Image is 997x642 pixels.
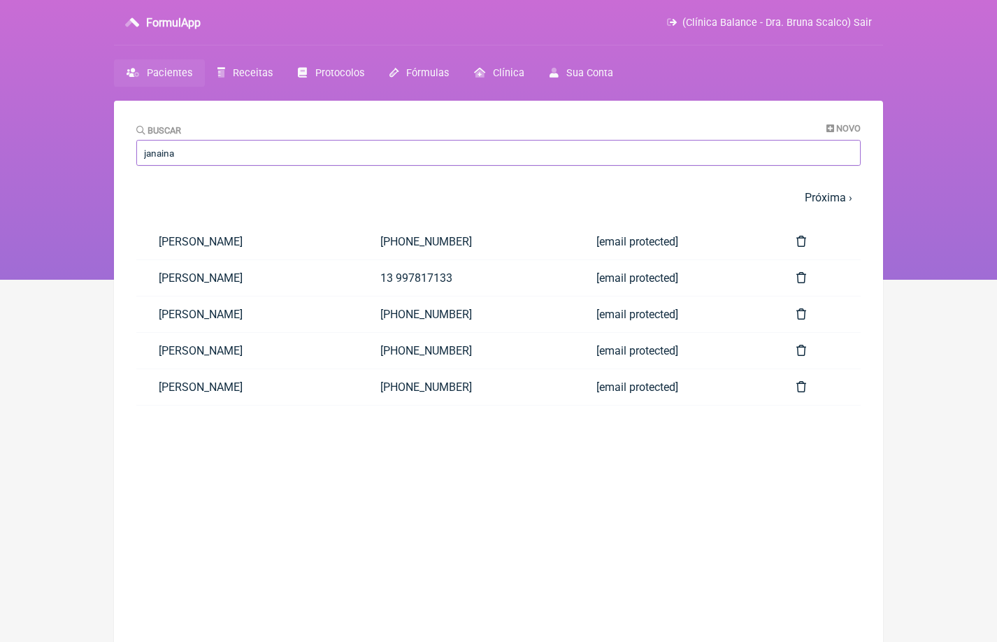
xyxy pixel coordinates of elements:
[358,333,574,369] a: [PHONE_NUMBER]
[805,191,852,204] a: Próxima ›
[596,344,678,357] span: [email protected]
[358,260,574,296] a: 13 997817133
[461,59,537,87] a: Clínica
[667,17,872,29] a: (Clínica Balance - Dra. Bruna Scalco) Sair
[205,59,285,87] a: Receitas
[566,67,613,79] span: Sua Conta
[358,369,574,405] a: [PHONE_NUMBER]
[136,369,358,405] a: [PERSON_NAME]
[136,125,181,136] label: Buscar
[285,59,376,87] a: Protocolos
[136,333,358,369] a: [PERSON_NAME]
[682,17,872,29] span: (Clínica Balance - Dra. Bruna Scalco) Sair
[826,123,861,134] a: Novo
[377,59,461,87] a: Fórmulas
[596,308,678,321] span: [email protected]
[836,123,861,134] span: Novo
[537,59,626,87] a: Sua Conta
[596,380,678,394] span: [email protected]
[596,271,678,285] span: [email protected]
[493,67,524,79] span: Clínica
[406,67,449,79] span: Fórmulas
[574,297,775,332] a: [email protected]
[596,235,678,248] span: [email protected]
[574,224,775,259] a: [email protected]
[358,224,574,259] a: [PHONE_NUMBER]
[574,260,775,296] a: [email protected]
[136,297,358,332] a: [PERSON_NAME]
[315,67,364,79] span: Protocolos
[358,297,574,332] a: [PHONE_NUMBER]
[136,260,358,296] a: [PERSON_NAME]
[574,333,775,369] a: [email protected]
[136,140,861,166] input: Paciente
[114,59,205,87] a: Pacientes
[136,183,861,213] nav: pager
[136,224,358,259] a: [PERSON_NAME]
[147,67,192,79] span: Pacientes
[233,67,273,79] span: Receitas
[146,16,201,29] h3: FormulApp
[574,369,775,405] a: [email protected]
